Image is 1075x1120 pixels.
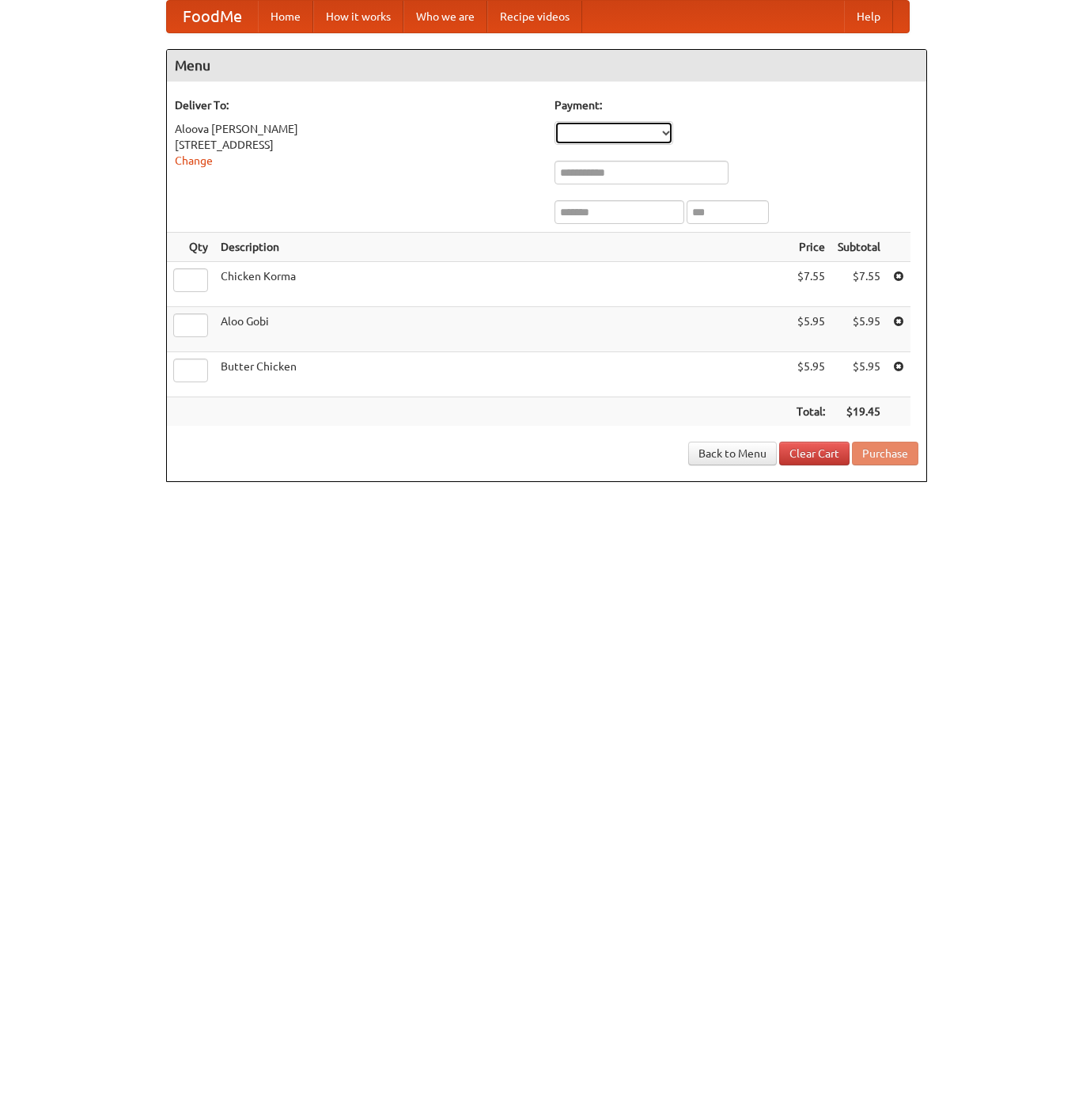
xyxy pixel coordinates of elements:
a: Change [175,154,213,167]
td: $5.95 [790,307,831,352]
td: $5.95 [831,307,887,352]
th: Total: [790,397,831,427]
button: Purchase [852,442,918,465]
div: [STREET_ADDRESS] [175,137,539,153]
td: $5.95 [790,352,831,397]
a: Recipe videos [487,1,582,32]
a: Home [258,1,313,32]
th: Price [790,233,831,262]
a: Who we are [403,1,487,32]
th: Subtotal [831,233,887,262]
td: $7.55 [790,262,831,307]
td: Butter Chicken [214,352,790,397]
th: $19.45 [831,397,887,427]
div: Aloova [PERSON_NAME] [175,121,539,137]
a: Clear Cart [779,442,850,465]
td: $5.95 [831,352,887,397]
a: FoodMe [167,1,258,32]
th: Qty [167,233,214,262]
h4: Menu [167,50,926,82]
td: $7.55 [831,262,887,307]
td: Aloo Gobi [214,307,790,352]
a: How it works [313,1,403,32]
a: Help [844,1,893,32]
h5: Deliver To: [175,97,539,113]
th: Description [214,233,790,262]
a: Back to Menu [688,442,777,465]
h5: Payment: [555,97,918,113]
td: Chicken Korma [214,262,790,307]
